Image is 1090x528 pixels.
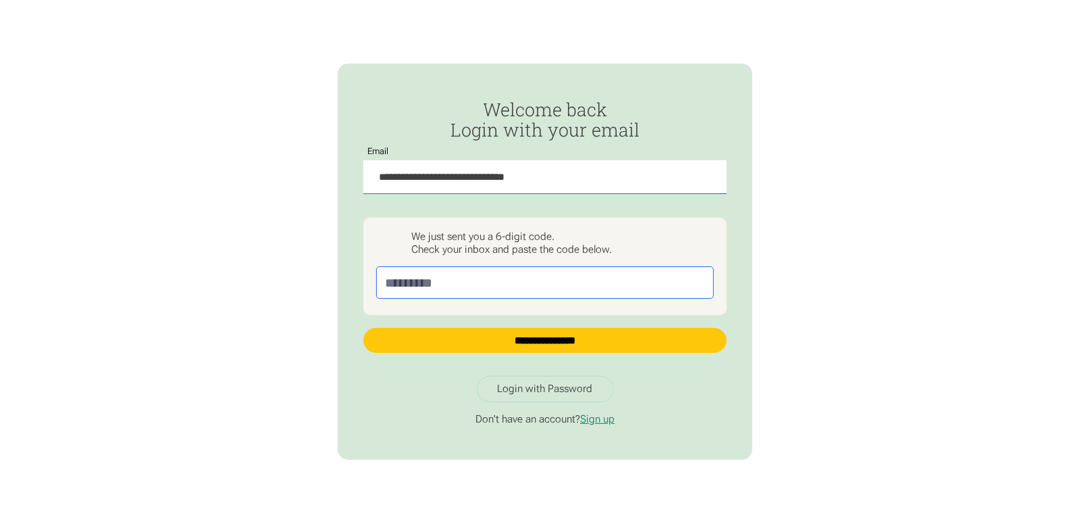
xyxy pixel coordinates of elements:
label: Email [363,143,392,152]
form: Passwordless Login [363,95,727,369]
a: Sign up [580,416,615,429]
div: We just sent you a 6-digit code. Check your inbox and paste the code below. [418,231,619,256]
p: Don't have an account? [363,416,727,429]
div: Login with Password [498,387,593,400]
h2: Welcome back Login with your email [363,95,727,135]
